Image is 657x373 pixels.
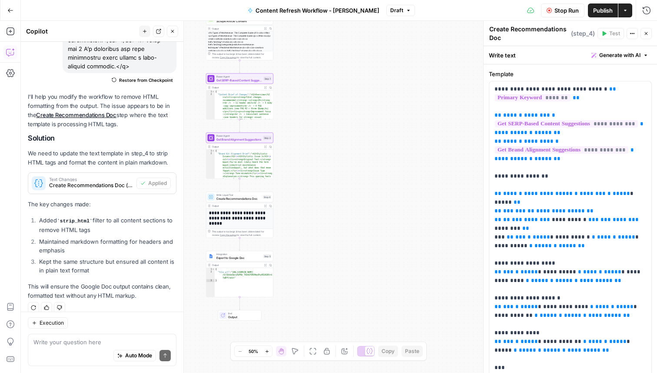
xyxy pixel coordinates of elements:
[37,237,176,255] li: Maintained markdown formatting for headers and emphasis
[206,310,273,321] div: EndOutput
[206,271,215,279] div: 2
[40,319,64,327] span: Execution
[28,134,176,142] h2: Solution
[597,28,624,39] button: Test
[386,5,415,16] button: Draft
[220,234,236,236] span: Copy the output
[28,200,176,209] p: The key changes made:
[49,177,133,181] span: Text Changes
[206,251,273,297] div: IntegrationExport to Google DocStep 5Output{ "file_url":"[URL][DOMAIN_NAME] /d/1QxbaUqry0aP6b_7AU...
[57,218,93,224] code: strip_html
[216,252,262,256] span: Integration
[216,137,262,141] span: Get Brand Alignment Suggestions
[212,230,272,237] div: This output is too large & has been abbreviated for review. to view the full content.
[212,91,215,94] span: Toggle code folding, rows 1 through 3
[588,3,618,17] button: Publish
[28,282,176,300] p: This will ensure the Google Doc output contains clean, formatted text without any HTML markup.
[212,145,262,148] div: Output
[206,14,273,60] div: Scrape Article ContentStep 6Output<h1>Types of Maintenance: The Complete Guide</h1><div><title><p...
[49,181,133,189] span: Create Recommendations Doc (step_4)
[37,216,176,234] li: Added filter to all content sections to remove HTML tags
[206,91,215,94] div: 1
[212,263,262,267] div: Output
[263,254,272,258] div: Step 5
[119,77,173,84] span: Restore from Checkpoint
[216,19,262,23] span: Scrape Article Content
[489,70,652,78] label: Template
[216,75,262,78] span: Power Agent
[489,25,569,42] textarea: Create Recommendations Doc
[113,350,156,361] button: Auto Mode
[26,27,136,36] div: Copilot
[212,204,262,208] div: Output
[212,27,262,30] div: Output
[108,75,176,85] button: Restore from Checkpoint
[216,255,262,260] span: Export to Google Doc
[209,254,213,259] img: Instagram%20post%20-%201%201.png
[554,6,579,15] span: Stop Run
[588,50,652,61] button: Generate with AI
[228,315,258,319] span: Output
[216,134,262,138] span: Power Agent
[206,31,273,73] div: <h1>Types of Maintenance: The Complete Guide</h1><div><title><p>Types of Maintenance: The Complet...
[239,120,240,132] g: Edge from step_1 to step_2
[401,346,423,357] button: Paste
[216,78,262,82] span: Get SERP-Based Content Suggestions
[239,238,240,251] g: Edge from step_4 to step_5
[212,52,272,59] div: This output is too large & has been abbreviated for review. to view the full content.
[216,196,262,201] span: Create Recommendations Doc
[206,74,273,120] div: Power AgentGet SERP-Based Content SuggestionsStep 1Output{ "Content Brief of Changes":"<h2>Overvi...
[148,179,167,187] span: Applied
[264,77,272,81] div: Step 1
[382,347,395,355] span: Copy
[239,179,240,192] g: Edge from step_2 to step_4
[220,56,236,59] span: Copy the output
[541,3,584,17] button: Stop Run
[378,346,398,357] button: Copy
[28,317,68,329] button: Execution
[136,178,171,189] button: Applied
[263,195,272,199] div: Step 4
[125,352,152,360] span: Auto Mode
[212,86,262,89] div: Output
[249,348,258,355] span: 50%
[36,111,116,118] a: Create Recommendations Doc
[206,279,215,282] div: 3
[405,347,419,355] span: Paste
[216,193,262,197] span: Write Liquid Text
[599,51,640,59] span: Generate with AI
[390,7,403,14] span: Draft
[212,150,215,153] span: Toggle code folding, rows 1 through 3
[239,297,240,310] g: Edge from step_5 to end
[28,92,176,129] p: I'll help you modify the workflow to remove HTML formatting from the output. The issue appears to...
[239,60,240,73] g: Edge from step_6 to step_1
[37,257,176,275] li: Kept the same structure but ensured all content is in plain text format
[484,46,657,64] div: Write text
[206,268,215,271] div: 1
[228,312,258,315] span: End
[242,3,385,17] button: Content Refresh Workflow - [PERSON_NAME]
[609,30,620,37] span: Test
[593,6,613,15] span: Publish
[263,136,272,140] div: Step 2
[212,268,215,271] span: Toggle code folding, rows 1 through 3
[255,6,379,15] span: Content Refresh Workflow - [PERSON_NAME]
[28,149,176,167] p: We need to update the text template in step_4 to strip HTML tags and format the content in plain ...
[206,150,215,153] div: 1
[206,133,273,179] div: Power AgentGet Brand Alignment SuggestionsStep 2Output{ "Brand Kit Alignment Brief":"<h2>Stylisti...
[571,29,595,38] span: ( step_4 )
